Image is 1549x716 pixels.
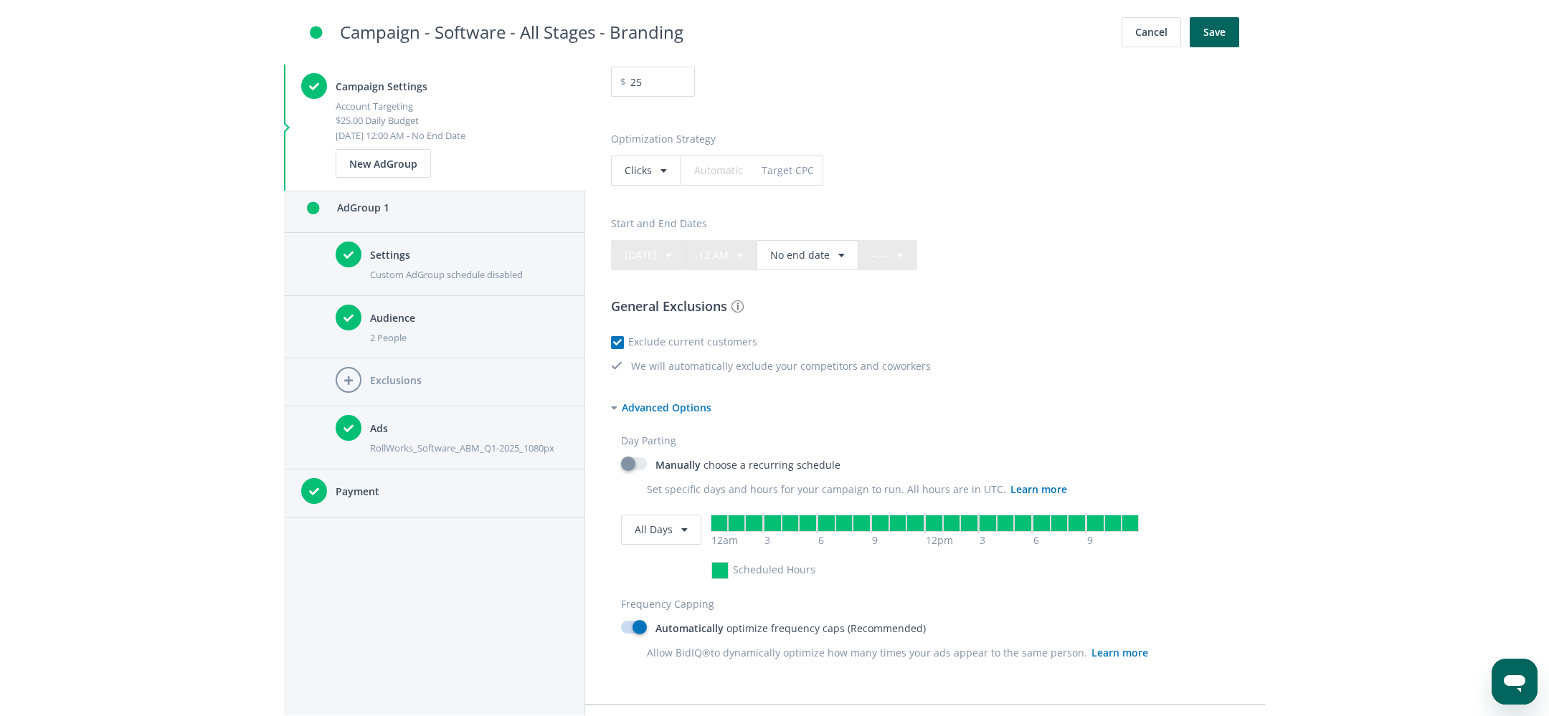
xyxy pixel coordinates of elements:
span: Manually [655,457,701,473]
div: Account Targeting [336,99,568,113]
h4: Exclusions [370,373,568,388]
h4: Settings [370,247,568,263]
div: clicks [611,156,681,186]
span: Automatically [655,621,724,636]
span: Learn more [1010,482,1067,496]
button: Save [1190,17,1239,47]
div: $25.00 Daily Budget [336,113,568,128]
a: Learn more [1087,646,1148,659]
label: Start and End Dates [611,216,707,231]
div: Custom AdGroup schedule disabled [370,267,568,282]
div: Optimization Strategy [611,131,754,147]
span: Advanced Options [617,401,711,414]
div: We will automatically exclude your competitors and coworkers [611,358,1239,374]
span: Learn more [1091,646,1148,659]
button: No end date [757,240,858,270]
div: 6 [1033,533,1039,548]
div: Scheduled Hours [733,562,815,579]
h4: Campaign Settings [336,79,568,95]
div: 9 [872,533,878,548]
h3: General Exclusions [611,296,1239,316]
div: 9 [1087,533,1093,548]
span: ® [702,646,711,659]
div: 12 AM [685,240,757,270]
label: choose a recurring schedule [621,457,1229,473]
input: Automatic [690,156,762,186]
label: Exclude current customers [633,334,757,350]
div: 3 [764,533,770,548]
div: All Days [621,515,701,545]
span: $ [611,67,626,97]
div: 6 [818,533,824,548]
button: New AdGroup [336,149,431,178]
label: Day Parting [621,433,676,449]
div: --:-- [858,240,917,270]
h2: Campaign - Software - All Stages - Branding [340,19,683,46]
button: Cancel [1122,17,1181,47]
p: AdGroup 1 [337,200,559,216]
div: 12pm [926,533,953,548]
div: clicks [625,163,652,178]
div: Allow BidIQ to dynamically optimize how many times your ads appear to the same person. [647,645,1229,661]
div: [DATE] 12:00 AM - No End Date [336,128,568,143]
div: Set specific days and hours for your campaign to run. All hours are in UTC. [647,482,1229,497]
div: 2 People [370,330,568,345]
div: 3 [980,533,985,548]
h4: Payment [336,484,568,500]
div: 12am [711,533,738,548]
label: Frequency Capping [621,596,714,612]
iframe: Button to launch messaging window [1492,659,1538,705]
button: [DATE] [611,240,686,270]
h4: Ads [370,421,568,436]
div: RollWorks_Software_ABM_Q1-2025_1080px [370,441,568,455]
span: Target CPC [762,156,823,186]
h4: Audience [370,310,568,326]
a: Learn more [1006,482,1067,496]
span: All Days [635,522,673,536]
label: optimize frequency caps (Recommended) [621,621,1229,636]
